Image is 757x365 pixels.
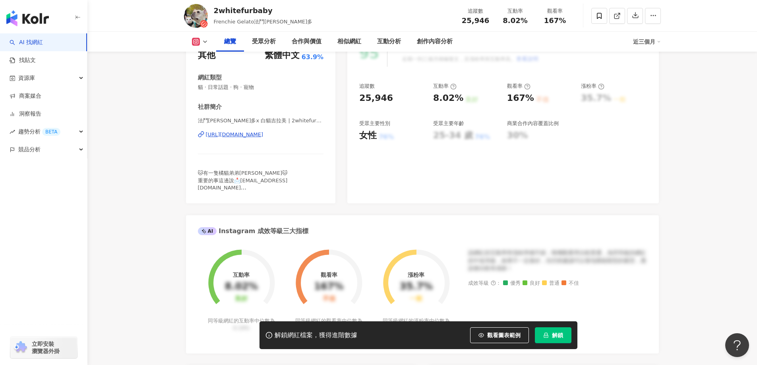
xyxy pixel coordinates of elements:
div: 不佳 [323,295,335,303]
span: 競品分析 [18,141,41,158]
div: 8.02% [225,281,258,292]
a: chrome extension立即安裝 瀏覽器外掛 [10,337,77,358]
div: 相似網紅 [337,37,361,46]
div: 網紅類型 [198,73,222,82]
span: 167% [544,17,566,25]
span: rise [10,129,15,135]
a: 商案媒合 [10,92,41,100]
span: 優秀 [503,280,521,286]
span: 普通 [542,280,560,286]
div: 25,946 [359,92,393,104]
span: 🐱有一隻橘貓弟弟[PERSON_NAME]🐱 重要的事這邊說📩[EMAIL_ADDRESS][DOMAIN_NAME] ⬇️日本SUNSTAR萌寵除臭君團-8/31⬇️ [198,170,290,198]
div: 合作與價值 [292,37,321,46]
span: 資源庫 [18,69,35,87]
div: 互動率 [233,272,250,278]
div: 觀看率 [321,272,337,278]
div: 167% [507,92,534,104]
button: 觀看圖表範例 [470,327,529,343]
div: 解鎖網紅檔案，獲得進階數據 [275,331,357,340]
button: 解鎖 [535,327,571,343]
div: [URL][DOMAIN_NAME] [206,131,263,138]
div: 同等級網紅的漲粉率中位數為 [381,317,451,332]
div: 社群簡介 [198,103,222,111]
div: 創作內容分析 [417,37,453,46]
div: 總覽 [224,37,236,46]
span: 25,946 [462,16,489,25]
div: 35.7% [400,281,433,292]
span: 貓 · 日常話題 · 狗 · 寵物 [198,84,324,91]
span: 解鎖 [552,332,563,338]
div: 觀看率 [507,83,530,90]
div: 繁體中文 [265,49,300,62]
div: 受眾主要年齡 [433,120,464,127]
span: 趨勢分析 [18,123,60,141]
div: 一般 [410,295,422,303]
span: 法鬥[PERSON_NAME]多x 白貓吉拉美 | 2whitefurbaby [198,117,324,124]
a: [URL][DOMAIN_NAME] [198,131,324,138]
div: 追蹤數 [461,7,491,15]
div: 167% [314,281,343,292]
div: 8.02% [433,92,463,104]
div: BETA [42,128,60,136]
div: 近三個月 [633,35,661,48]
div: 受眾分析 [252,37,276,46]
div: 女性 [359,129,377,142]
div: 追蹤數 [359,83,375,90]
span: 63.9% [302,53,324,62]
div: AI [198,227,217,235]
div: 互動分析 [377,37,401,46]
span: 8.02% [503,17,527,25]
a: searchAI 找網紅 [10,39,43,46]
a: 洞察報告 [10,110,41,118]
div: 觀看率 [540,7,570,15]
div: 漲粉率 [581,83,604,90]
span: 良好 [523,280,540,286]
img: chrome extension [13,341,28,354]
div: 漲粉率 [408,272,424,278]
div: 同等級網紅的觀看率中位數為 [294,317,364,332]
span: 觀看圖表範例 [487,332,521,338]
span: 不佳 [561,280,579,286]
img: logo [6,10,49,26]
span: 立即安裝 瀏覽器外掛 [32,340,60,355]
div: 商業合作內容覆蓋比例 [507,120,559,127]
div: 2whitefurbaby [214,6,313,15]
div: 受眾主要性別 [359,120,390,127]
div: 互動率 [433,83,457,90]
div: 其他 [198,49,215,62]
div: 該網紅的互動率和漲粉率都不錯，唯獨觀看率比較普通，為同等級的網紅的中低等級，效果不一定會好，但仍然建議可以發包開箱類型的案型，應該會比較有成效！ [468,249,647,272]
img: KOL Avatar [184,4,208,28]
span: Frenchie Gelato法鬥[PERSON_NAME]多 [214,19,313,25]
div: 良好 [235,295,248,303]
span: lock [543,332,549,338]
a: 找貼文 [10,56,36,64]
div: 互動率 [500,7,530,15]
div: 成效等級 ： [468,280,647,286]
div: 同等級網紅的互動率中位數為 [207,317,276,332]
div: Instagram 成效等級三大指標 [198,227,308,236]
